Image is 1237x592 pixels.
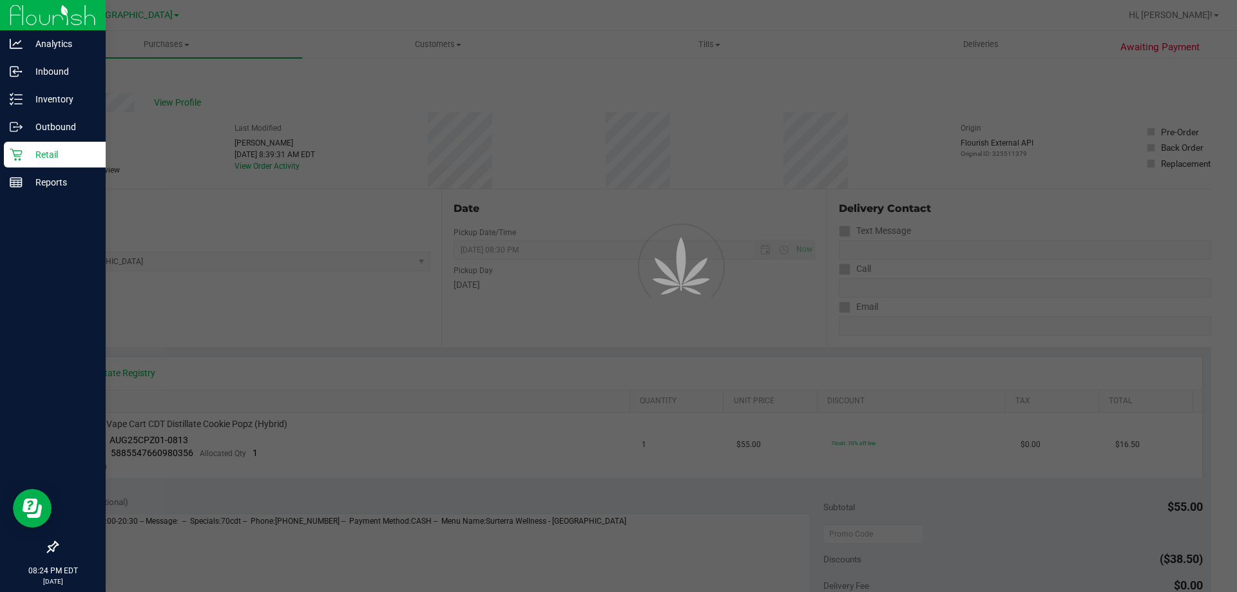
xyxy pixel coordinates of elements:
[23,175,100,190] p: Reports
[6,577,100,586] p: [DATE]
[10,176,23,189] inline-svg: Reports
[10,93,23,106] inline-svg: Inventory
[13,489,52,528] iframe: Resource center
[6,565,100,577] p: 08:24 PM EDT
[23,119,100,135] p: Outbound
[10,65,23,78] inline-svg: Inbound
[23,91,100,107] p: Inventory
[23,64,100,79] p: Inbound
[23,147,100,162] p: Retail
[10,148,23,161] inline-svg: Retail
[10,120,23,133] inline-svg: Outbound
[23,36,100,52] p: Analytics
[10,37,23,50] inline-svg: Analytics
